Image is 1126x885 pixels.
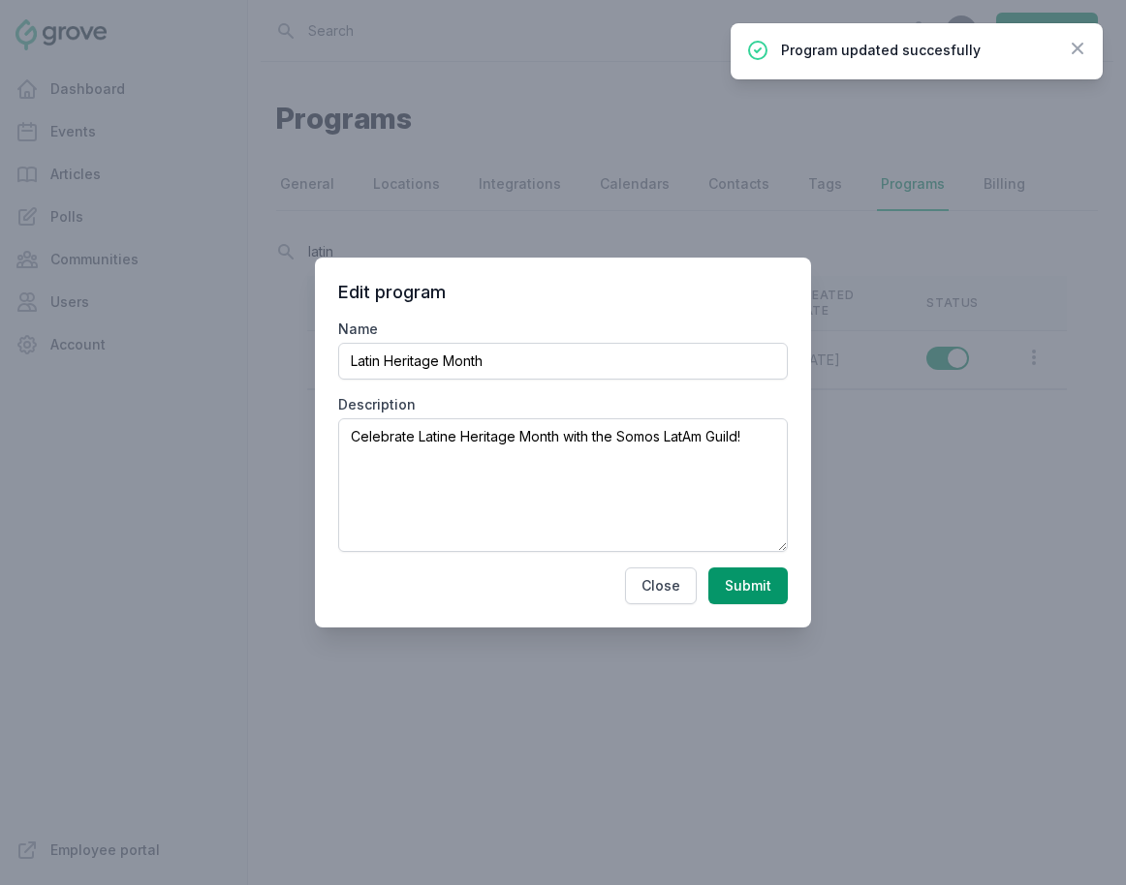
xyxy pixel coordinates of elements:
[338,395,788,414] label: Description
[338,281,788,304] h3: Edit program
[708,567,788,604] button: Submit
[338,320,788,339] label: Name
[781,41,1052,60] p: Program updated succesfully
[338,418,788,552] textarea: Celebrate Latine Heritage Month with the Somos LatAm Guild!
[625,567,697,604] button: Close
